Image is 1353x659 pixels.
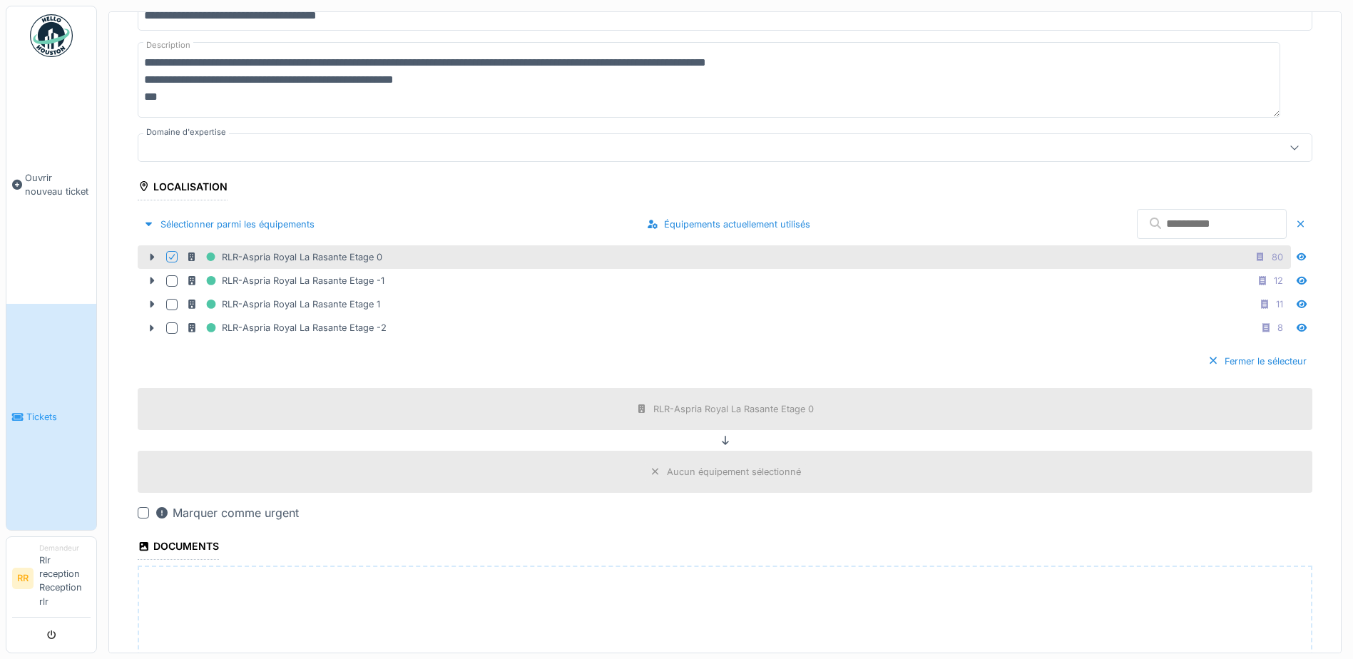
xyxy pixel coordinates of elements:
[653,402,814,416] div: RLR-Aspria Royal La Rasante Etage 0
[1276,297,1283,311] div: 11
[39,543,91,614] li: Rlr reception Reception rlr
[1202,352,1312,371] div: Fermer le sélecteur
[1274,274,1283,287] div: 12
[30,14,73,57] img: Badge_color-CXgf-gQk.svg
[641,215,816,234] div: Équipements actuellement utilisés
[138,176,228,200] div: Localisation
[138,215,320,234] div: Sélectionner parmi les équipements
[1277,321,1283,334] div: 8
[6,304,96,529] a: Tickets
[12,543,91,618] a: RR DemandeurRlr reception Reception rlr
[155,504,299,521] div: Marquer comme urgent
[39,543,91,553] div: Demandeur
[186,295,380,313] div: RLR-Aspria Royal La Rasante Etage 1
[186,319,387,337] div: RLR-Aspria Royal La Rasante Etage -2
[143,126,229,138] label: Domaine d'expertise
[1272,250,1283,264] div: 80
[6,65,96,304] a: Ouvrir nouveau ticket
[186,272,384,290] div: RLR-Aspria Royal La Rasante Etage -1
[12,568,34,589] li: RR
[138,536,219,560] div: Documents
[667,465,801,479] div: Aucun équipement sélectionné
[26,410,91,424] span: Tickets
[143,36,193,54] label: Description
[186,248,382,266] div: RLR-Aspria Royal La Rasante Etage 0
[25,171,91,198] span: Ouvrir nouveau ticket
